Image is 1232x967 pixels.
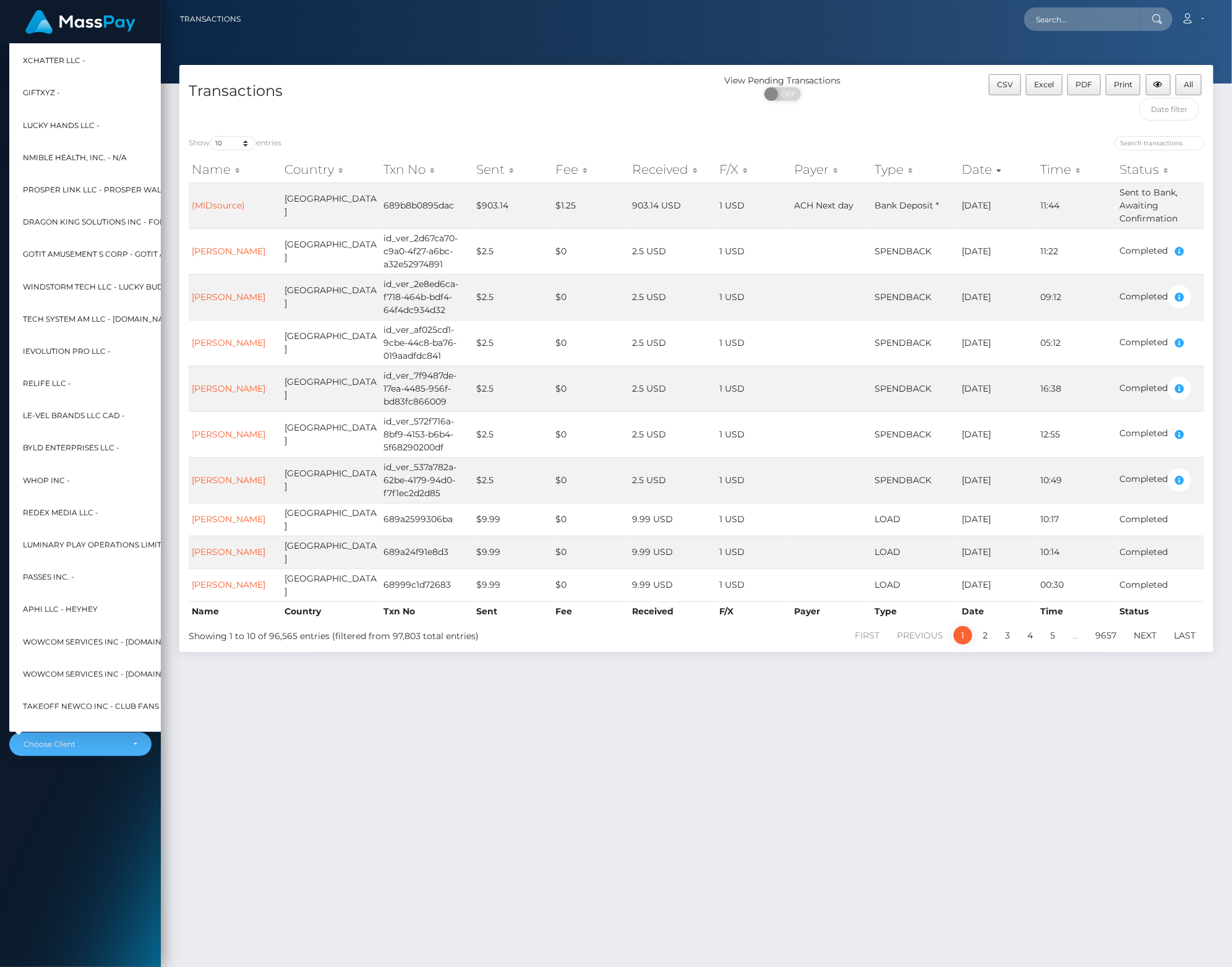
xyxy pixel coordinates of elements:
[380,157,474,182] th: Txn No: activate to sort column ascending
[23,182,175,198] span: Prosper Link LLC - Prosper Wallet
[281,183,380,228] td: [GEOGRAPHIC_DATA]
[23,634,276,650] span: WOWCOM Services Inc - [DOMAIN_NAME] [GEOGRAPHIC_DATA]
[1116,411,1204,457] td: Completed
[1038,157,1117,182] th: Time: activate to sort column ascending
[380,274,474,320] td: id_ver_2e8ed6ca-f718-464b-bdf4-64f4dc934d32
[192,291,265,303] a: [PERSON_NAME]
[553,503,629,536] td: $0
[553,274,629,320] td: $0
[1038,274,1117,320] td: 09:12
[192,579,265,590] a: [PERSON_NAME]
[189,625,601,643] div: Showing 1 to 10 of 96,565 entries (filtered from 97,803 total entries)
[871,503,959,536] td: LOAD
[192,475,265,486] a: [PERSON_NAME]
[1038,228,1117,274] td: 11:22
[474,274,553,320] td: $2.5
[380,183,474,228] td: 689b8b0895dac
[989,74,1022,95] button: CSV
[553,411,629,457] td: $0
[189,157,281,182] th: Name: activate to sort column ascending
[553,536,629,569] td: $0
[716,569,792,601] td: 1 USD
[1116,569,1204,601] td: Completed
[474,569,553,601] td: $9.99
[716,228,792,274] td: 1 USD
[474,320,553,366] td: $2.5
[23,53,85,69] span: XChatter LLC -
[959,503,1037,536] td: [DATE]
[192,546,265,557] a: [PERSON_NAME]
[1038,411,1117,457] td: 12:55
[281,157,380,182] th: Country: activate to sort column ascending
[1184,80,1194,89] span: All
[9,733,152,756] button: Choose Client
[959,320,1037,366] td: [DATE]
[1106,74,1141,95] button: Print
[553,457,629,503] td: $0
[23,441,119,457] span: BYLD Enterprises LLC -
[281,569,380,601] td: [GEOGRAPHIC_DATA]
[1038,569,1117,601] td: 00:30
[976,626,995,645] a: 2
[959,274,1037,320] td: [DATE]
[281,411,380,457] td: [GEOGRAPHIC_DATA]
[553,366,629,411] td: $0
[553,157,629,182] th: Fee: activate to sort column ascending
[1127,626,1163,645] a: Next
[210,136,256,150] select: Showentries
[23,311,178,327] span: Tech System AM LLC - [DOMAIN_NAME]
[474,366,553,411] td: $2.5
[959,601,1037,621] th: Date
[696,74,869,87] div: View Pending Transactions
[871,601,959,621] th: Type
[23,537,242,553] span: Luminary Play Operations Limited - Megabonanza
[23,150,127,166] span: Nmible Health, Inc. - N/A
[189,136,281,150] label: Show entries
[192,429,265,440] a: [PERSON_NAME]
[871,536,959,569] td: LOAD
[959,366,1037,411] td: [DATE]
[716,183,792,228] td: 1 USD
[23,569,74,585] span: Passes Inc. -
[1116,274,1204,320] td: Completed
[1043,626,1062,645] a: 5
[23,408,125,424] span: Le-Vel Brands LLC CAD -
[629,157,716,182] th: Received: activate to sort column ascending
[23,85,60,101] span: GiftXYZ -
[629,366,716,411] td: 2.5 USD
[380,503,474,536] td: 689a2599306ba
[1116,503,1204,536] td: Completed
[1114,80,1132,89] span: Print
[189,80,687,102] h4: Transactions
[1116,457,1204,503] td: Completed
[380,457,474,503] td: id_ver_537a782a-62be-4179-94d0-f7f1ec2d2d85
[474,601,553,621] th: Sent
[629,411,716,457] td: 2.5 USD
[192,246,265,257] a: [PERSON_NAME]
[1176,74,1202,95] button: All
[1116,157,1204,182] th: Status: activate to sort column ascending
[1076,80,1092,89] span: PDF
[23,118,100,134] span: Lucky Hands LLC -
[871,228,959,274] td: SPENDBACK
[792,601,872,621] th: Payer
[180,6,241,32] a: Transactions
[23,698,159,715] span: Takeoff Newco Inc - Club Fans
[871,411,959,457] td: SPENDBACK
[1116,183,1204,228] td: Sent to Bank, Awaiting Confirmation
[1038,457,1117,503] td: 10:49
[553,569,629,601] td: $0
[771,87,802,101] span: OFF
[959,183,1037,228] td: [DATE]
[959,569,1037,601] td: [DATE]
[716,274,792,320] td: 1 USD
[380,536,474,569] td: 689a24f91e8d3
[23,473,70,489] span: Whop Inc -
[474,183,553,228] td: $903.14
[380,569,474,601] td: 68999c1d72683
[1026,74,1063,95] button: Excel
[716,536,792,569] td: 1 USD
[192,383,265,394] a: [PERSON_NAME]
[281,366,380,411] td: [GEOGRAPHIC_DATA]
[959,228,1037,274] td: [DATE]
